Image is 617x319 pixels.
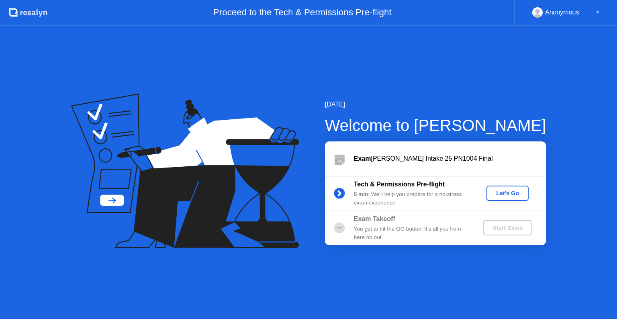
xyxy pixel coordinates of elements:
div: Start Exam [486,225,529,231]
div: [DATE] [325,100,546,109]
div: Welcome to [PERSON_NAME] [325,113,546,137]
b: 5 min [354,191,368,197]
div: ▼ [596,7,600,18]
b: Exam [354,155,371,162]
button: Let's Go [486,186,529,201]
b: Tech & Permissions Pre-flight [354,181,445,188]
div: Let's Go [490,190,525,196]
button: Start Exam [483,220,532,235]
b: Exam Takeoff [354,215,395,222]
div: Anonymous [545,7,579,18]
div: : We’ll help you prepare for a no-stress exam experience [354,190,470,207]
div: You get to hit the GO button! It’s all you from here on out [354,225,470,241]
div: [PERSON_NAME] Intake 25 PN1004 Final [354,154,546,164]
